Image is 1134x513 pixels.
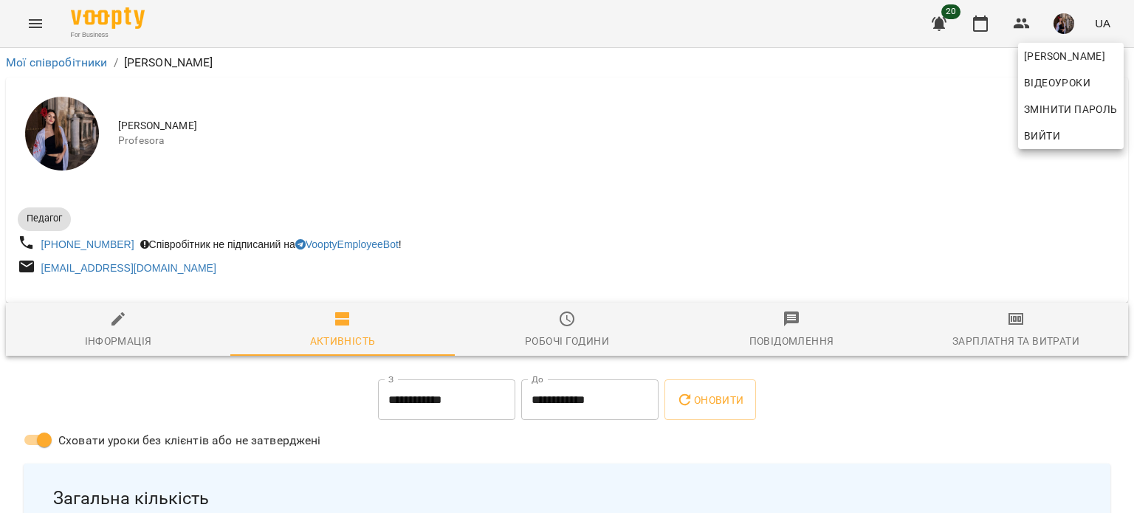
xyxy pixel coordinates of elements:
[1024,100,1118,118] span: Змінити пароль
[1024,47,1118,65] span: [PERSON_NAME]
[1024,74,1090,92] span: Відеоуроки
[1024,127,1060,145] span: Вийти
[1018,43,1124,69] a: [PERSON_NAME]
[1018,69,1096,96] a: Відеоуроки
[1018,123,1124,149] button: Вийти
[1018,96,1124,123] a: Змінити пароль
